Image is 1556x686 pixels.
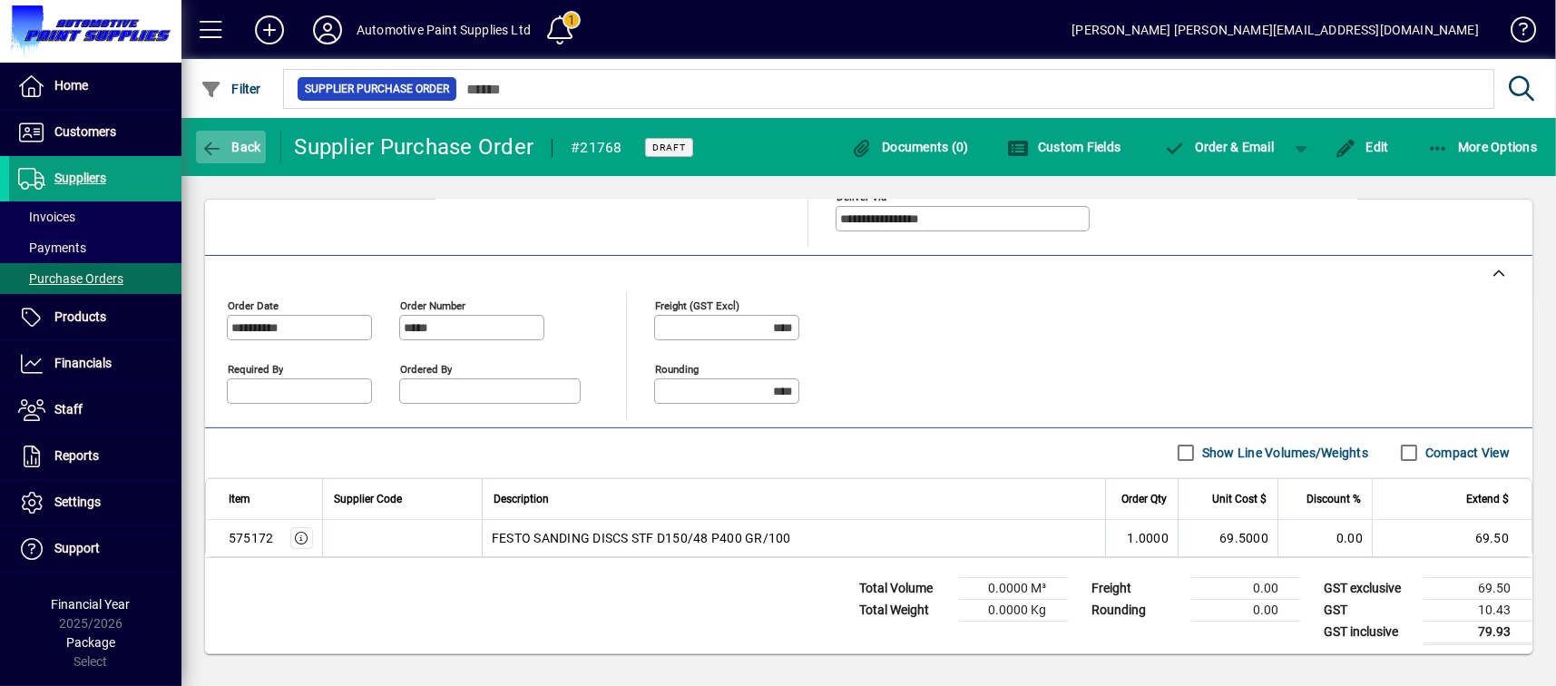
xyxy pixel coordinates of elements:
[305,80,449,98] span: Supplier Purchase Order
[201,82,261,96] span: Filter
[655,299,739,311] mat-label: Freight (GST excl)
[1424,577,1532,599] td: 69.50
[1212,489,1267,509] span: Unit Cost $
[295,132,534,162] div: Supplier Purchase Order
[9,387,181,433] a: Staff
[1427,140,1538,154] span: More Options
[9,341,181,387] a: Financials
[9,526,181,572] a: Support
[196,131,266,163] button: Back
[1315,621,1424,643] td: GST inclusive
[18,271,123,286] span: Purchase Orders
[18,210,75,224] span: Invoices
[1372,520,1532,556] td: 69.50
[1315,577,1424,599] td: GST exclusive
[1163,140,1274,154] span: Order & Email
[1315,599,1424,621] td: GST
[54,309,106,324] span: Products
[229,489,250,509] span: Item
[228,362,283,375] mat-label: Required by
[9,295,181,340] a: Products
[9,201,181,232] a: Invoices
[1154,131,1283,163] button: Order & Email
[201,140,261,154] span: Back
[1423,131,1542,163] button: More Options
[1424,599,1532,621] td: 10.43
[228,299,279,311] mat-label: Order date
[54,541,100,555] span: Support
[492,529,791,547] span: FESTO SANDING DISCS STF D150/48 P400 GR/100
[9,110,181,155] a: Customers
[851,140,969,154] span: Documents (0)
[1497,4,1533,63] a: Knowledge Base
[1105,520,1178,556] td: 1.0000
[54,495,101,509] span: Settings
[9,434,181,479] a: Reports
[1466,489,1509,509] span: Extend $
[54,402,83,416] span: Staff
[652,142,686,153] span: Draft
[54,356,112,370] span: Financials
[9,480,181,525] a: Settings
[1121,489,1167,509] span: Order Qty
[847,131,974,163] button: Documents (0)
[655,362,699,375] mat-label: Rounding
[1178,520,1277,556] td: 69.5000
[9,232,181,263] a: Payments
[54,124,116,139] span: Customers
[1199,444,1368,462] label: Show Line Volumes/Weights
[357,15,531,44] div: Automotive Paint Supplies Ltd
[54,78,88,93] span: Home
[54,448,99,463] span: Reports
[959,577,1068,599] td: 0.0000 M³
[1335,140,1389,154] span: Edit
[571,133,622,162] div: #21768
[959,599,1068,621] td: 0.0000 Kg
[1424,621,1532,643] td: 79.93
[240,14,298,46] button: Add
[298,14,357,46] button: Profile
[1330,131,1394,163] button: Edit
[334,489,402,509] span: Supplier Code
[66,635,115,650] span: Package
[1003,131,1126,163] button: Custom Fields
[1082,599,1191,621] td: Rounding
[18,240,86,255] span: Payments
[54,171,106,185] span: Suppliers
[1082,577,1191,599] td: Freight
[1277,520,1372,556] td: 0.00
[181,131,281,163] app-page-header-button: Back
[400,299,465,311] mat-label: Order number
[1422,444,1510,462] label: Compact View
[9,64,181,109] a: Home
[1191,599,1300,621] td: 0.00
[1072,15,1479,44] div: [PERSON_NAME] [PERSON_NAME][EMAIL_ADDRESS][DOMAIN_NAME]
[196,73,266,105] button: Filter
[1191,577,1300,599] td: 0.00
[400,362,452,375] mat-label: Ordered by
[850,599,959,621] td: Total Weight
[9,263,181,294] a: Purchase Orders
[229,529,274,547] div: 575172
[494,489,549,509] span: Description
[1306,489,1361,509] span: Discount %
[52,597,131,612] span: Financial Year
[1007,140,1121,154] span: Custom Fields
[850,577,959,599] td: Total Volume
